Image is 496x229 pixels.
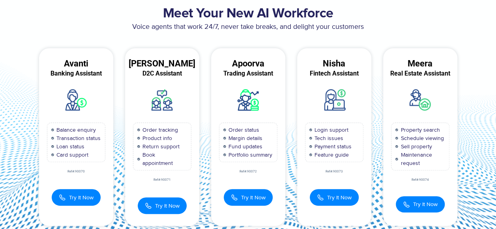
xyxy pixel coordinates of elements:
span: Try It Now [69,193,94,202]
span: Order status [226,126,259,134]
span: Maintenance request [399,151,445,167]
div: Banking Assistant [39,70,113,77]
div: Fintech Assistant [297,70,371,77]
div: Meera [383,60,457,67]
div: Ref#:90070 [39,170,113,173]
span: Transaction status [54,134,101,142]
div: [PERSON_NAME] [125,60,199,67]
span: Property search [399,126,440,134]
span: Order tracking [140,126,178,134]
span: Tech issues [313,134,343,142]
span: Portfolio summary [226,151,272,159]
span: Sell property [399,142,432,151]
img: Call Icon [403,201,410,208]
div: Real Estate Assistant [383,70,457,77]
span: Login support [313,126,348,134]
button: Try It Now [138,197,187,214]
div: Trading Assistant [211,70,285,77]
span: Balance enquiry [54,126,96,134]
div: Nisha [297,60,371,67]
div: Apoorva [211,60,285,67]
p: Voice agents that work 24/7, never take breaks, and delight your customers [33,22,463,32]
img: Call Icon [231,193,238,202]
span: Try It Now [241,193,266,202]
span: Try It Now [327,193,352,202]
span: Feature guide [313,151,349,159]
div: Ref#:90074 [383,178,457,182]
button: Try It Now [224,189,273,206]
div: Avanti [39,60,113,67]
span: Fund updates [226,142,262,151]
span: Schedule viewing [399,134,444,142]
span: Try It Now [155,202,180,210]
img: Call Icon [145,201,152,210]
img: Call Icon [317,193,324,202]
button: Try It Now [52,189,101,206]
button: Try It Now [396,196,445,212]
span: Try It Now [413,200,438,208]
span: Payment status [313,142,352,151]
img: Call Icon [59,193,66,202]
span: Return support [140,142,180,151]
div: Ref#:90073 [297,170,371,173]
span: Product info [140,134,172,142]
span: Book appointment [140,151,187,167]
div: D2C Assistant [125,70,199,77]
span: Card support [54,151,88,159]
div: Ref#:90071 [125,178,199,182]
h2: Meet Your New AI Workforce [33,6,463,22]
span: Margin details [226,134,262,142]
span: Loan status [54,142,84,151]
div: Ref#:90072 [211,170,285,173]
button: Try It Now [310,189,359,206]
